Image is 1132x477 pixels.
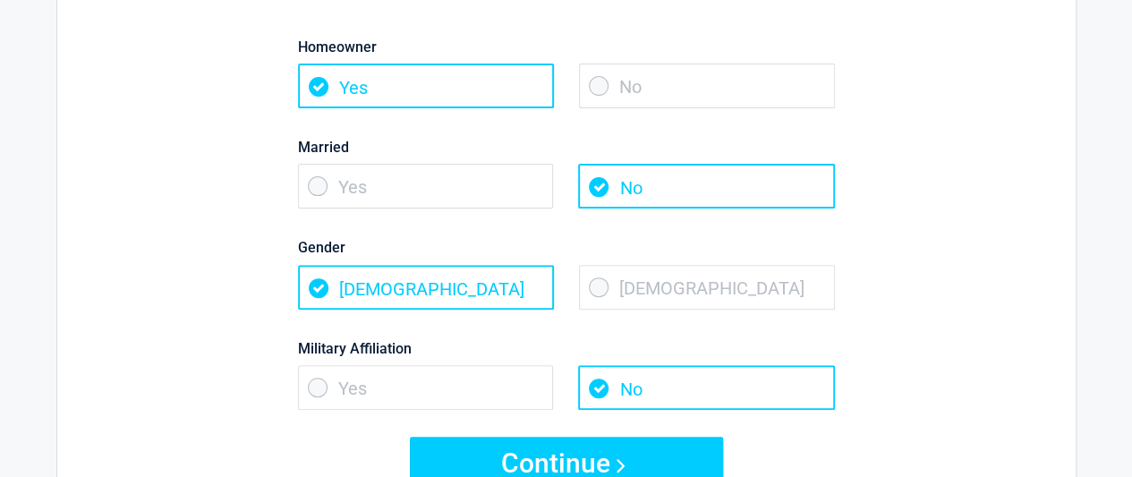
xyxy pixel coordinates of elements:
span: No [579,64,835,108]
span: [DEMOGRAPHIC_DATA] [298,265,554,310]
label: Homeowner [298,35,835,59]
span: No [578,365,834,410]
label: Married [298,135,835,159]
label: Gender [298,235,835,260]
span: Yes [298,365,554,410]
span: No [578,164,834,209]
span: Yes [298,64,554,108]
span: Yes [298,164,554,209]
span: [DEMOGRAPHIC_DATA] [579,265,835,310]
label: Military Affiliation [298,336,835,361]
